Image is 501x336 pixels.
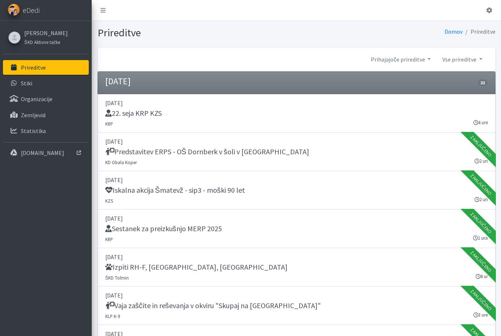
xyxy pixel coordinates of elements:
[105,186,245,195] h5: Iskalna akcija Šmatevž - sip3 - moški 90 let
[105,224,222,233] h5: Sestanek za preizkušnjo MERP 2025
[105,236,113,242] small: KRP
[105,198,113,204] small: KZS
[445,28,462,35] a: Domov
[105,291,488,300] p: [DATE]
[473,119,488,126] small: 4 ure
[98,171,495,210] a: [DATE] Iskalna akcija Šmatevž - sip3 - moški 90 let KZS 2 uri Zaključeno
[21,127,46,134] p: Statistika
[3,108,89,122] a: Zemljevid
[105,147,309,156] h5: Predstavitev ERPS - OŠ Dornberk v šoli v [GEOGRAPHIC_DATA]
[105,301,321,310] h5: Vaja zaščite in reševanja v okviru "Skupaj na [GEOGRAPHIC_DATA]"
[98,210,495,248] a: [DATE] Sestanek za preizkušnjo MERP 2025 KRP 1 ura Zaključeno
[21,95,52,103] p: Organizacije
[3,60,89,75] a: Prireditve
[23,5,40,16] span: eDedi
[105,275,129,281] small: ŠKD Tolmin
[105,159,137,165] small: KD Obala Koper
[462,26,495,37] li: Prireditve
[105,313,120,319] small: KLP K-9
[3,145,89,160] a: [DOMAIN_NAME]
[98,287,495,325] a: [DATE] Vaja zaščite in reševanja v okviru "Skupaj na [GEOGRAPHIC_DATA]" KLP K-9 3 ure Zaključeno
[105,137,488,146] p: [DATE]
[478,80,487,86] span: 32
[98,133,495,171] a: [DATE] Predstavitev ERPS - OŠ Dornberk v šoli v [GEOGRAPHIC_DATA] KD Obala Koper 2 uri Zaključeno
[24,39,60,45] small: ŠKD Aktivne tačke
[21,111,45,119] p: Zemljevid
[365,52,436,67] a: Prihajajoče prireditve
[98,248,495,287] a: [DATE] Izpiti RH-F, [GEOGRAPHIC_DATA], [GEOGRAPHIC_DATA] ŠKD Tolmin 8 ur Zaključeno
[24,29,68,37] a: [PERSON_NAME]
[105,99,488,107] p: [DATE]
[8,4,20,16] img: eDedi
[3,76,89,91] a: Stiki
[105,214,488,223] p: [DATE]
[105,176,488,184] p: [DATE]
[105,121,113,127] small: KRP
[105,109,162,118] h5: 22. seja KRP KZS
[24,37,68,46] a: ŠKD Aktivne tačke
[105,263,288,272] h5: Izpiti RH-F, [GEOGRAPHIC_DATA], [GEOGRAPHIC_DATA]
[98,94,495,133] a: [DATE] 22. seja KRP KZS KRP 4 ure
[21,80,32,87] p: Stiki
[105,252,488,261] p: [DATE]
[3,123,89,138] a: Statistika
[21,149,64,156] p: [DOMAIN_NAME]
[436,52,488,67] a: Vse prireditve
[21,64,46,71] p: Prireditve
[98,26,294,39] h1: Prireditve
[3,92,89,106] a: Organizacije
[105,76,131,87] h4: [DATE]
